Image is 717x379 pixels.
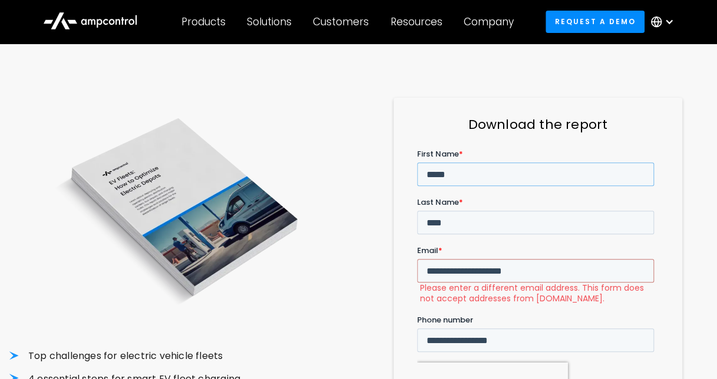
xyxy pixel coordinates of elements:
[417,116,659,134] h3: Download the report
[390,15,442,28] div: Resources
[9,98,349,322] img: EV Fleets: How to Optimize Electric Depots
[181,15,226,28] div: Products
[9,350,349,363] li: Top challenges for electric vehicle fleets
[464,15,514,28] div: Company
[247,15,292,28] div: Solutions
[313,15,369,28] div: Customers
[546,11,645,32] a: Request a demo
